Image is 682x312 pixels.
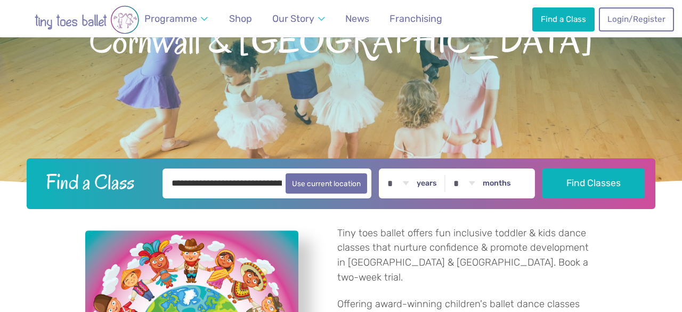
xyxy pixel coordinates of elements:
button: Use current location [286,173,367,194]
button: Find Classes [542,169,645,198]
span: Shop [229,13,252,24]
a: Programme [140,7,213,31]
label: months [483,179,511,188]
p: Tiny toes ballet offers fun inclusive toddler & kids dance classes that nurture confidence & prom... [337,226,597,285]
a: News [340,7,374,31]
span: Franchising [389,13,442,24]
h2: Find a Class [37,169,156,195]
span: News [345,13,369,24]
span: Programme [144,13,197,24]
a: Our Story [267,7,330,31]
label: years [417,179,437,188]
a: Find a Class [532,7,594,31]
img: tiny toes ballet [12,5,161,34]
a: Shop [224,7,257,31]
a: Franchising [385,7,447,31]
span: Cornwall & [GEOGRAPHIC_DATA] [19,18,663,61]
a: Login/Register [599,7,673,31]
span: Our Story [272,13,314,24]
